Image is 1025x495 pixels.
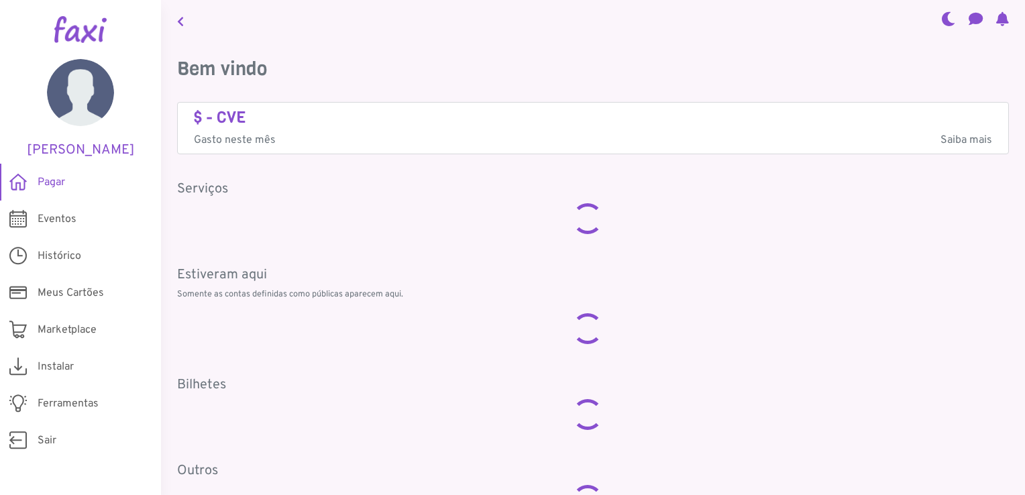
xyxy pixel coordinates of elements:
[194,108,992,149] a: $ - CVE Gasto neste mêsSaiba mais
[194,108,992,127] h4: $ - CVE
[38,174,65,190] span: Pagar
[38,211,76,227] span: Eventos
[177,181,1009,197] h5: Serviços
[38,322,97,338] span: Marketplace
[38,285,104,301] span: Meus Cartões
[177,267,1009,283] h5: Estiveram aqui
[38,433,56,449] span: Sair
[940,132,992,148] span: Saiba mais
[177,288,1009,301] p: Somente as contas definidas como públicas aparecem aqui.
[194,132,992,148] p: Gasto neste mês
[177,58,1009,80] h3: Bem vindo
[38,396,99,412] span: Ferramentas
[38,248,81,264] span: Histórico
[20,142,141,158] h5: [PERSON_NAME]
[177,377,1009,393] h5: Bilhetes
[20,59,141,158] a: [PERSON_NAME]
[177,463,1009,479] h5: Outros
[38,359,74,375] span: Instalar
